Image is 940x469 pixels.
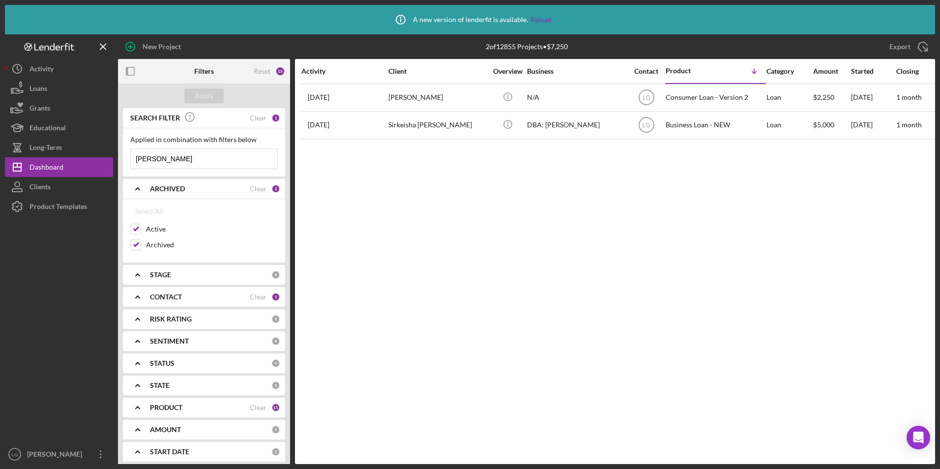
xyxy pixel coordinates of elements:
div: Applied in combination with filters below [130,136,278,144]
div: Activity [29,59,54,81]
b: CONTACT [150,293,182,301]
div: 0 [271,381,280,390]
div: A new version of lenderfit is available. [388,7,552,32]
div: Clear [250,114,266,122]
div: Activity [301,67,387,75]
text: LG [12,452,18,457]
button: Educational [5,118,113,138]
div: 1 [271,114,280,122]
text: LG [642,94,650,101]
b: SEARCH FILTER [130,114,180,122]
time: 2025-08-06 21:45 [308,121,329,129]
div: Reset [254,67,270,75]
div: New Project [143,37,181,57]
div: Educational [29,118,66,140]
div: [DATE] [851,85,895,111]
b: PRODUCT [150,404,182,411]
div: Loan [766,112,812,138]
div: Apply [195,88,213,103]
div: Open Intercom Messenger [907,426,930,449]
div: Product Templates [29,197,87,219]
div: Clear [250,404,266,411]
div: Export [889,37,911,57]
div: [PERSON_NAME] [388,85,487,111]
b: STATUS [150,359,175,367]
div: Started [851,67,895,75]
div: 0 [271,270,280,279]
div: 15 [275,66,285,76]
div: 0 [271,447,280,456]
button: Grants [5,98,113,118]
b: AMOUNT [150,426,181,434]
time: 1 month [896,93,922,101]
div: 2 of 12855 Projects • $7,250 [486,43,568,51]
div: [PERSON_NAME] [25,444,88,467]
div: Grants [29,98,50,120]
div: Dashboard [29,157,63,179]
div: Product [666,67,715,75]
time: 2025-08-06 17:11 [308,93,329,101]
b: START DATE [150,448,189,456]
button: Activity [5,59,113,79]
button: Dashboard [5,157,113,177]
div: 2 [271,184,280,193]
div: Overview [489,67,526,75]
b: Filters [194,67,214,75]
div: 0 [271,359,280,368]
b: SENTIMENT [150,337,189,345]
div: Business [527,67,625,75]
div: [DATE] [851,112,895,138]
div: Sirkeisha [PERSON_NAME] [388,112,487,138]
label: Active [146,224,278,234]
div: Long-Term [29,138,62,160]
div: Business Loan - NEW [666,112,764,138]
button: Apply [184,88,224,103]
div: Clear [250,185,266,193]
button: LG[PERSON_NAME] [5,444,113,464]
div: 0 [271,315,280,323]
button: Select All [130,202,169,221]
div: 0 [271,425,280,434]
div: Clients [29,177,51,199]
button: Export [880,37,935,57]
div: Loan [766,85,812,111]
div: Contact [628,67,665,75]
b: ARCHIVED [150,185,185,193]
text: LG [642,122,650,129]
b: STATE [150,381,170,389]
div: N/A [527,85,625,111]
div: 1 [271,293,280,301]
div: Category [766,67,812,75]
div: Consumer Loan - Version 2 [666,85,764,111]
div: Client [388,67,487,75]
div: Amount [813,67,850,75]
b: RISK RATING [150,315,192,323]
div: 11 [271,403,280,412]
button: Loans [5,79,113,98]
button: New Project [118,37,191,57]
label: Archived [146,240,278,250]
div: DBA: [PERSON_NAME] [527,112,625,138]
div: 0 [271,337,280,346]
button: Long-Term [5,138,113,157]
div: Clear [250,293,266,301]
div: $2,250 [813,85,850,111]
div: $5,000 [813,112,850,138]
time: 1 month [896,120,922,129]
div: Loans [29,79,47,101]
a: Reload [530,16,552,24]
b: STAGE [150,271,171,279]
div: Select All [135,202,164,221]
button: Clients [5,177,113,197]
button: Product Templates [5,197,113,216]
